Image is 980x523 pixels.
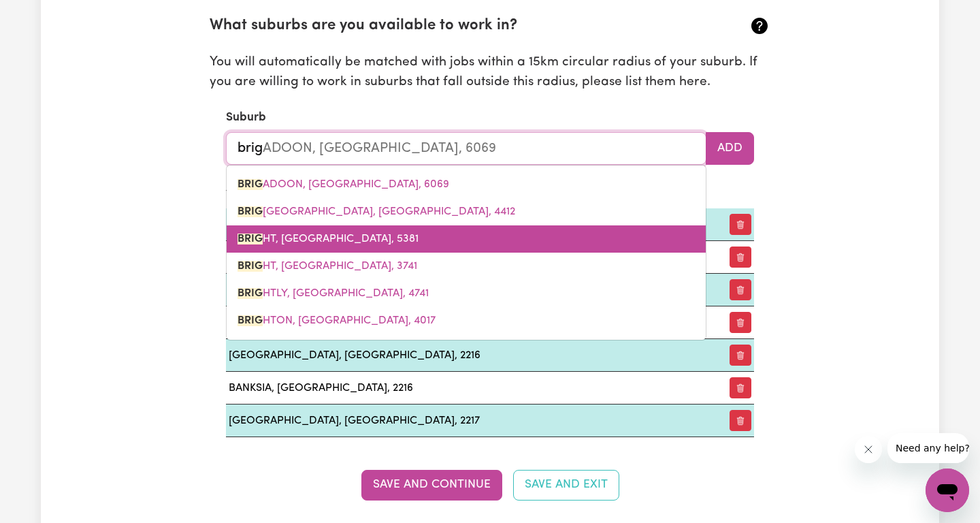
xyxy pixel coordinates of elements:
[706,132,754,165] button: Add to preferred suburbs
[238,261,417,272] span: HT, [GEOGRAPHIC_DATA], 3741
[730,345,751,366] button: Remove preferred suburb
[238,288,263,299] mark: BRIG
[730,377,751,398] button: Remove preferred suburb
[730,312,751,333] button: Remove preferred suburb
[226,132,706,165] input: e.g. North Bondi, New South Wales
[227,225,706,253] a: BRIGHT, South Australia, 5381
[227,307,706,334] a: BRIGHTON, Queensland, 4017
[238,261,263,272] mark: BRIG
[238,288,429,299] span: HTLY, [GEOGRAPHIC_DATA], 4741
[226,405,704,437] td: [GEOGRAPHIC_DATA], [GEOGRAPHIC_DATA], 2217
[238,179,263,190] mark: BRIG
[361,470,502,500] button: Save and Continue
[238,315,436,326] span: HTON, [GEOGRAPHIC_DATA], 4017
[227,171,706,198] a: BRIGADOON, Western Australia, 6069
[887,433,969,463] iframe: Message from company
[210,17,677,35] h2: What suburbs are you available to work in?
[513,470,619,500] button: Save and Exit
[730,410,751,431] button: Remove preferred suburb
[238,234,419,244] span: HT, [GEOGRAPHIC_DATA], 5381
[238,179,449,190] span: ADOON, [GEOGRAPHIC_DATA], 6069
[226,109,266,127] label: Suburb
[238,234,263,244] mark: BRIG
[227,198,706,225] a: BRIGALOW, Queensland, 4412
[855,436,882,463] iframe: Close message
[8,10,82,20] span: Need any help?
[210,53,770,93] p: You will automatically be matched with jobs within a 15km circular radius of your suburb. If you ...
[238,206,263,217] mark: BRIG
[730,247,751,268] button: Remove preferred suburb
[226,339,704,372] td: [GEOGRAPHIC_DATA], [GEOGRAPHIC_DATA], 2216
[926,469,969,512] iframe: Button to launch messaging window
[226,165,706,340] div: menu-options
[730,279,751,300] button: Remove preferred suburb
[227,253,706,280] a: BRIGHT, Victoria, 3741
[226,372,704,405] td: BANKSIA, [GEOGRAPHIC_DATA], 2216
[730,214,751,235] button: Remove preferred suburb
[238,315,263,326] mark: BRIG
[227,280,706,307] a: BRIGHTLY, Queensland, 4741
[238,206,515,217] span: [GEOGRAPHIC_DATA], [GEOGRAPHIC_DATA], 4412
